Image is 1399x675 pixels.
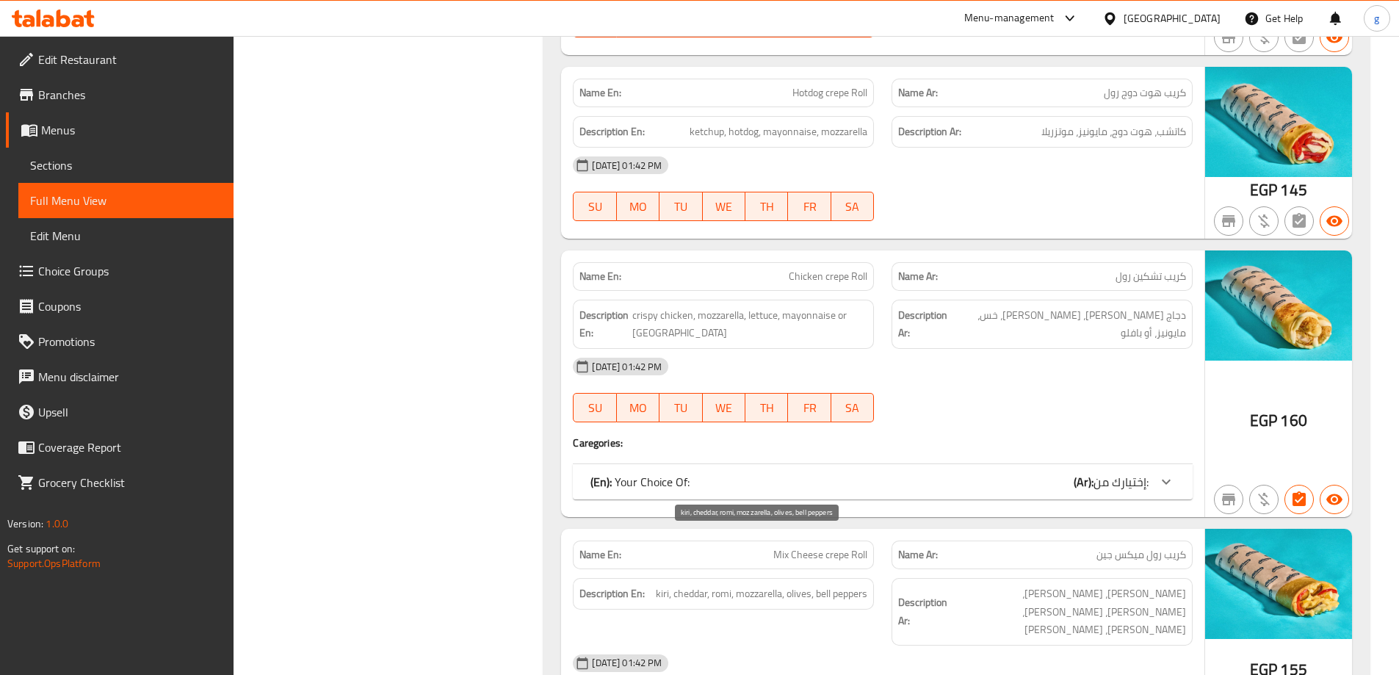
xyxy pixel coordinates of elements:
button: MO [617,192,659,221]
span: Version: [7,514,43,533]
strong: Name En: [579,269,621,284]
button: TH [745,192,788,221]
div: (En): Your Choice Of:(Ar):إختيارك من: [573,464,1193,499]
b: (Ar): [1074,471,1093,493]
a: Grocery Checklist [6,465,234,500]
button: Available [1320,485,1349,514]
button: TH [745,393,788,422]
span: SU [579,196,610,217]
span: Choice Groups [38,262,222,280]
span: WE [709,196,740,217]
button: TU [659,393,702,422]
span: SA [837,196,868,217]
span: Edit Restaurant [38,51,222,68]
a: Branches [6,77,234,112]
a: Promotions [6,324,234,359]
span: Menu disclaimer [38,368,222,386]
a: Edit Restaurant [6,42,234,77]
button: Available [1320,206,1349,236]
strong: Name En: [579,85,621,101]
button: Has choices [1284,485,1314,514]
button: Not has choices [1284,206,1314,236]
strong: Description Ar: [898,593,947,629]
span: Coverage Report [38,438,222,456]
span: كريب هوت دوج رول [1104,85,1186,101]
button: FR [788,192,831,221]
a: Coverage Report [6,430,234,465]
span: Mix Cheese crepe Roll [773,547,867,563]
span: WE [709,397,740,419]
button: Available [1320,23,1349,52]
a: Edit Menu [18,218,234,253]
strong: Description En: [579,123,645,141]
button: Purchased item [1249,206,1279,236]
span: TH [751,196,782,217]
span: كاتشب، هوت دوج، مايونيز، موتزريلا [1041,123,1186,141]
span: FR [794,196,825,217]
strong: Description Ar: [898,306,951,342]
span: كريب رول ميكس جين [1096,547,1186,563]
span: EGP [1250,406,1277,435]
button: TU [659,192,702,221]
span: Menus [41,121,222,139]
button: FR [788,393,831,422]
div: [GEOGRAPHIC_DATA] [1124,10,1221,26]
button: Purchased item [1249,485,1279,514]
a: Full Menu View [18,183,234,218]
span: Chicken crepe Roll [789,269,867,284]
span: 1.0.0 [46,514,68,533]
span: MO [623,397,654,419]
span: [DATE] 01:42 PM [586,656,668,670]
button: WE [703,192,745,221]
span: Grocery Checklist [38,474,222,491]
img: Hot_Dog_Roll638931947106885435.jpg [1205,67,1352,177]
b: (En): [590,471,612,493]
strong: Description Ar: [898,123,961,141]
button: Not branch specific item [1214,485,1243,514]
span: SA [837,397,868,419]
span: ketchup, hotdog, mayonnaise, mozzarella [690,123,867,141]
span: Coupons [38,297,222,315]
span: Edit Menu [30,227,222,245]
span: Branches [38,86,222,104]
button: SU [573,192,616,221]
button: SU [573,393,616,422]
button: WE [703,393,745,422]
a: Sections [18,148,234,183]
strong: Name Ar: [898,85,938,101]
div: Menu-management [964,10,1055,27]
span: TU [665,397,696,419]
span: EGP [1250,176,1277,204]
span: kiri, cheddar, romi, mozzarella, olives, bell peppers [656,585,867,603]
h4: Caregories: [573,436,1193,450]
button: Not has choices [1284,23,1314,52]
a: Menus [6,112,234,148]
a: Upsell [6,394,234,430]
strong: Name Ar: [898,269,938,284]
button: MO [617,393,659,422]
strong: Description En: [579,585,645,603]
span: 160 [1280,406,1306,435]
a: Coupons [6,289,234,324]
span: [DATE] 01:42 PM [586,159,668,173]
span: TH [751,397,782,419]
img: Chicken_Roll638931947106758780.jpg [1205,250,1352,361]
span: MO [623,196,654,217]
span: كريب تشكين رول [1116,269,1186,284]
span: Upsell [38,403,222,421]
strong: Description En: [579,306,629,342]
span: FR [794,397,825,419]
strong: Name En: [579,547,621,563]
p: Your Choice Of: [590,473,690,491]
button: Purchased item [1249,23,1279,52]
a: Support.OpsPlatform [7,554,101,573]
span: 145 [1280,176,1306,204]
button: Not branch specific item [1214,23,1243,52]
span: TU [665,196,696,217]
span: كيري، شيدر، رومي، موتزريلا، زيتون، فلفل رومي [950,585,1186,639]
button: SA [831,192,874,221]
span: g [1374,10,1379,26]
span: Hotdog crepe Roll [792,85,867,101]
button: Not branch specific item [1214,206,1243,236]
span: [DATE] 01:42 PM [586,360,668,374]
